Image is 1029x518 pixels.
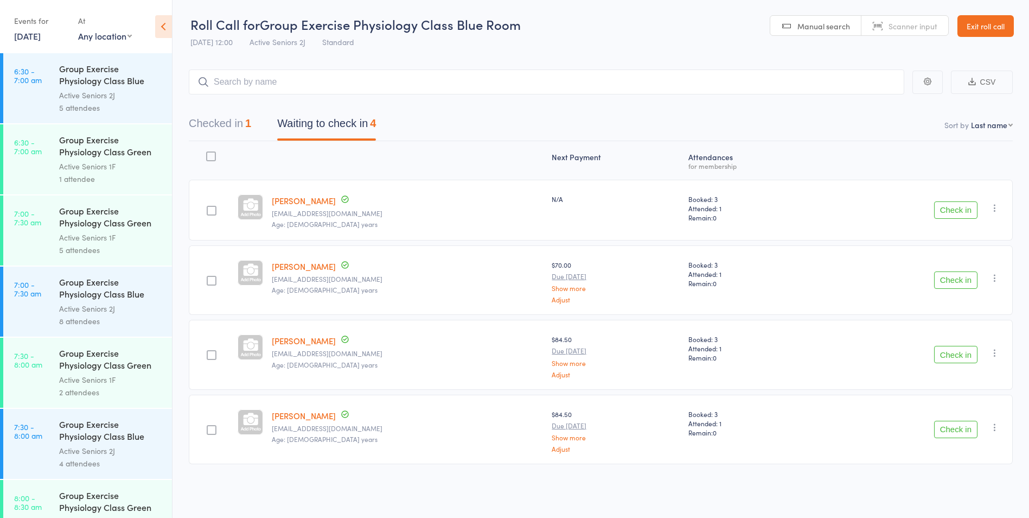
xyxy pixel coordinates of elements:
a: 7:30 -8:00 amGroup Exercise Physiology Class Green RoomActive Seniors 1F2 attendees [3,338,172,408]
small: Kavehyazdani@hotmail.com [272,350,543,357]
div: Group Exercise Physiology Class Green Room [59,489,163,516]
a: [PERSON_NAME] [272,335,336,346]
div: $84.50 [552,334,679,377]
a: [PERSON_NAME] [272,195,336,206]
div: 4 [370,117,376,129]
input: Search by name [189,70,904,94]
small: lcheung48@hotmail.com [272,210,543,217]
span: Booked: 3 [688,334,813,344]
div: $84.50 [552,409,679,452]
div: Active Seniors 1F [59,231,163,244]
time: 7:30 - 8:00 am [14,351,42,369]
time: 8:00 - 8:30 am [14,494,42,511]
div: 2 attendees [59,386,163,399]
span: Attended: 1 [688,419,813,428]
a: 6:30 -7:00 amGroup Exercise Physiology Class Green RoomActive Seniors 1F1 attendee [3,124,172,194]
div: 8 attendees [59,315,163,327]
div: for membership [688,162,813,169]
small: Kavehyazdani@hotmail.com [272,425,543,432]
div: Events for [14,12,67,30]
span: Age: [DEMOGRAPHIC_DATA] years [272,219,378,229]
a: Adjust [552,445,679,452]
time: 7:00 - 7:30 am [14,209,41,226]
div: Last name [971,119,1007,130]
div: Group Exercise Physiology Class Blue Room [59,418,163,445]
span: Remain: [688,353,813,362]
time: 6:30 - 7:00 am [14,67,42,84]
button: Check in [934,421,977,438]
span: Attended: 1 [688,269,813,279]
div: Group Exercise Physiology Class Blue Room [59,62,163,89]
span: Booked: 3 [688,260,813,269]
a: Adjust [552,371,679,378]
div: N/A [552,194,679,204]
div: 4 attendees [59,457,163,470]
small: hrexmail@gmail.com [272,275,543,283]
span: Attended: 1 [688,204,813,213]
div: Group Exercise Physiology Class Green Room [59,134,163,160]
a: 7:00 -7:30 amGroup Exercise Physiology Class Green RoomActive Seniors 1F5 attendees [3,195,172,266]
button: Checked in1 [189,112,251,141]
span: 0 [713,213,717,222]
a: Adjust [552,296,679,303]
div: Group Exercise Physiology Class Green Room [59,347,163,374]
span: Standard [322,36,354,47]
button: Check in [934,201,977,219]
span: Booked: 3 [688,194,813,204]
time: 6:30 - 7:00 am [14,138,42,155]
button: Check in [934,346,977,363]
span: Manual search [797,21,850,31]
span: Scanner input [889,21,937,31]
div: Active Seniors 1F [59,374,163,386]
span: Booked: 3 [688,409,813,419]
div: 1 attendee [59,173,163,185]
span: 0 [713,353,717,362]
div: 5 attendees [59,244,163,256]
span: 0 [713,428,717,437]
div: Next Payment [547,146,683,175]
button: CSV [951,71,1013,94]
span: Remain: [688,279,813,288]
a: Show more [552,434,679,441]
div: Active Seniors 1F [59,160,163,173]
a: 7:30 -8:00 amGroup Exercise Physiology Class Blue RoomActive Seniors 2J4 attendees [3,409,172,479]
button: Check in [934,271,977,289]
span: Age: [DEMOGRAPHIC_DATA] years [272,360,378,369]
div: Active Seniors 2J [59,445,163,457]
a: Exit roll call [957,15,1014,37]
a: [DATE] [14,30,41,42]
span: Remain: [688,213,813,222]
time: 7:00 - 7:30 am [14,280,41,298]
span: Roll Call for [190,15,260,33]
div: Group Exercise Physiology Class Blue Room [59,276,163,302]
span: Active Seniors 2J [250,36,305,47]
span: Age: [DEMOGRAPHIC_DATA] years [272,434,378,444]
span: 0 [713,279,717,288]
label: Sort by [944,119,969,130]
div: At [78,12,132,30]
time: 7:30 - 8:00 am [14,422,42,440]
span: [DATE] 12:00 [190,36,233,47]
button: Waiting to check in4 [277,112,376,141]
div: Active Seniors 2J [59,89,163,102]
span: Attended: 1 [688,344,813,353]
a: 6:30 -7:00 amGroup Exercise Physiology Class Blue RoomActive Seniors 2J5 attendees [3,53,172,123]
div: Active Seniors 2J [59,302,163,315]
div: 5 attendees [59,102,163,114]
a: [PERSON_NAME] [272,261,336,272]
small: Due [DATE] [552,347,679,355]
a: [PERSON_NAME] [272,410,336,421]
span: Remain: [688,428,813,437]
small: Due [DATE] [552,422,679,429]
a: Show more [552,359,679,367]
div: Atten­dances [684,146,817,175]
div: $70.00 [552,260,679,303]
a: 7:00 -7:30 amGroup Exercise Physiology Class Blue RoomActive Seniors 2J8 attendees [3,267,172,337]
div: 1 [245,117,251,129]
div: Any location [78,30,132,42]
span: Age: [DEMOGRAPHIC_DATA] years [272,285,378,294]
span: Group Exercise Physiology Class Blue Room [260,15,521,33]
small: Due [DATE] [552,273,679,280]
div: Group Exercise Physiology Class Green Room [59,205,163,231]
a: Show more [552,285,679,292]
